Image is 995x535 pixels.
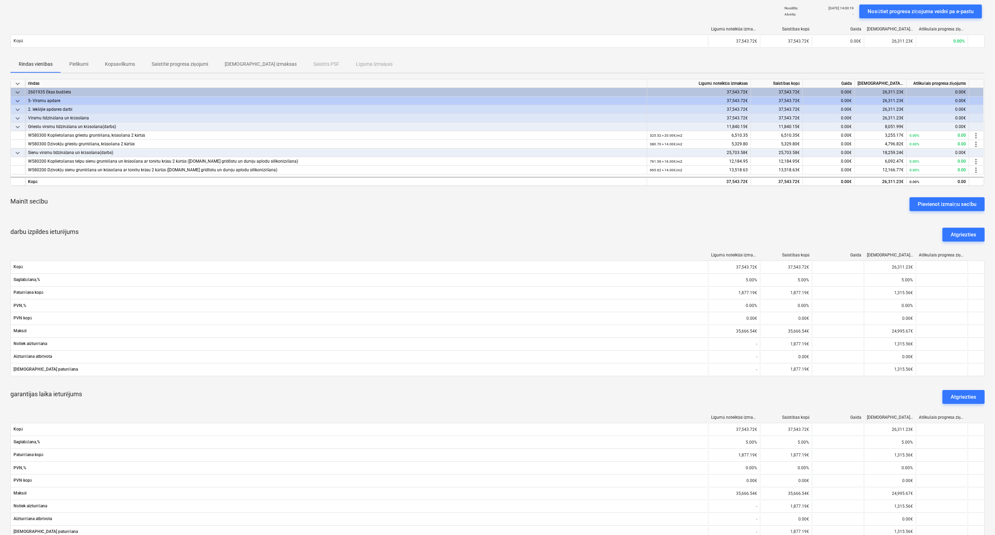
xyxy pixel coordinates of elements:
div: 1,877.19€ [708,450,760,461]
p: Kopā [14,38,23,44]
div: - [708,338,760,350]
p: Rindas vienības [19,61,53,68]
div: - [708,501,760,512]
div: 0.00€ [803,123,855,131]
div: 5,329.80 [650,140,748,148]
p: [DEMOGRAPHIC_DATA] izmaksas [225,61,297,68]
div: 1,877.19€ [760,338,812,350]
p: Mainīt secību [10,197,48,206]
div: 0.00€ [708,475,760,486]
div: Līgumā noteiktās izmaksas [711,415,758,420]
small: 761.56 × 16.00€ / m2 [650,160,682,163]
span: Notiek aizturēšana [14,341,705,346]
div: 13,518.63 [650,166,748,174]
div: 0.00€ [760,514,812,525]
p: garantijas laika ieturējums [10,390,82,404]
div: 37,543.72€ [708,36,760,47]
div: 0.00€ [803,148,855,157]
div: 37,543.72€ [751,177,803,185]
div: 26,311.23€ [855,105,907,114]
span: 6,092.47€ [885,159,904,164]
span: PVN kopā [14,478,705,483]
div: 0.00€ [760,313,812,324]
div: 5.00% [864,437,916,448]
div: Saistības kopā [763,253,809,258]
span: more_vert [972,166,980,174]
span: Paturēšana kopā [14,452,705,457]
span: 13,518.63€ [779,167,800,172]
span: 3,255.17€ [885,133,904,138]
div: Atlikušais progresa ziņojums [919,415,965,420]
p: 1,877.19€ [790,529,809,535]
div: 1,315.56€ [864,287,916,298]
small: 325.52 × 20.00€ / m2 [650,134,682,137]
div: Sienu virsmu līdzināšana un krāsošana(darbs) [28,148,644,157]
div: 2601935 Ēkas budžets [28,88,644,97]
div: 5.00% [708,437,760,448]
small: 0.00% [909,142,919,146]
div: 0.00€ [864,351,916,362]
div: 0.00€ [864,514,916,525]
small: 965.62 × 14.00€ / m2 [650,168,682,172]
span: Saglabāšana,% [14,439,705,445]
span: more_vert [972,140,980,148]
span: 26,311.23€ [892,39,913,44]
div: 37,543.72€ [751,105,803,114]
div: 37,543.72€ [647,177,751,185]
div: [DEMOGRAPHIC_DATA] izmaksas [867,253,913,257]
p: Saistītie progresa ziņojumi [152,61,208,68]
div: Nosūtiet progresa ziņojuma veidni pa e-pastu [868,7,974,16]
iframe: Chat Widget [960,502,995,535]
div: Līgumā noteiktās izmaksas [711,253,758,258]
span: 6,510.35€ [781,133,800,138]
div: 37,543.72€ [647,114,751,123]
div: Līgumā noteiktās izmaksas [647,79,751,88]
div: 26,311.23€ [864,262,916,273]
button: Nosūtiet progresa ziņojuma veidni pa e-pastu [859,4,982,18]
div: 1,877.19€ [760,450,812,461]
span: Kopā [14,264,705,270]
p: Pielikumi [69,61,88,68]
div: 0.00€ [907,148,969,157]
div: [DEMOGRAPHIC_DATA] izmaksas [855,79,907,88]
div: W580200 Dzīvokļu sienu gruntēšana un krāsošana ar tonētu krāsu 2 kārtās ([DOMAIN_NAME] grīdlistu ... [28,166,644,174]
div: [DEMOGRAPHIC_DATA] izmaksas [867,415,913,420]
div: Griestu virsmu līdzināšana un krāsošana(darbs) [28,123,644,131]
span: 0.00€ [841,159,852,164]
div: 18,259.24€ [855,148,907,157]
span: Kopā [14,427,705,432]
div: 0.00€ [803,105,855,114]
div: W580300 Koplietošanas griestu gruntēšana, krāsošana 2 kārtās [28,131,644,140]
small: 0.00% [909,134,919,137]
div: 35,666.54€ [760,488,812,499]
button: Pievienot izmaiņu secību [909,197,985,211]
small: 0.00% [909,180,919,184]
div: 25,703.58€ [751,148,803,157]
p: Kopsavilkums [105,61,135,68]
div: Saistības kopā [763,27,809,32]
div: [DEMOGRAPHIC_DATA] izmaksas [867,27,913,31]
span: keyboard_arrow_down [14,97,22,105]
div: 35,666.54€ [708,488,760,499]
div: W580200 Koplietošanas telpu sienu gruntēšana un krāsošana ar tonētu krāsu 2 kārtās ([DOMAIN_NAME]... [28,157,644,166]
div: 37,543.72€ [760,424,812,435]
span: more_vert [972,132,980,140]
button: Atgriezties [942,390,985,404]
span: 4,796.82€ [885,142,904,146]
div: - [708,514,760,525]
div: 0.00% [864,300,916,311]
div: Atgriezties [951,230,976,239]
div: 37,543.72€ [647,97,751,105]
div: Atgriezties [951,392,976,401]
span: 0.00€ [841,142,852,146]
span: 5,329.80€ [781,142,800,146]
div: 37,543.72€ [751,97,803,105]
div: Gaida [815,415,861,420]
span: keyboard_arrow_down [14,149,22,157]
div: 1,315.56€ [864,501,916,512]
div: 5.00% [760,274,812,285]
div: Gaida [815,253,861,257]
div: 1,315.56€ [864,338,916,350]
div: 35,666.54€ [708,326,760,337]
